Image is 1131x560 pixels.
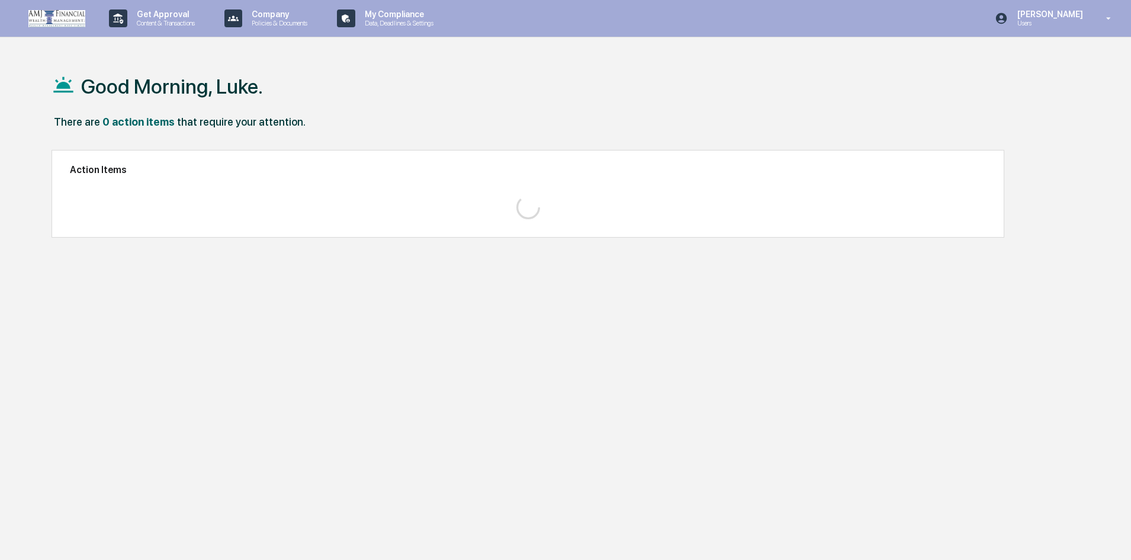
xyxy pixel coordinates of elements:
img: logo [28,10,85,27]
div: that require your attention. [177,116,306,128]
p: My Compliance [355,9,439,19]
div: There are [54,116,100,128]
p: [PERSON_NAME] [1008,9,1089,19]
p: Users [1008,19,1089,27]
div: 0 action items [102,116,175,128]
h2: Action Items [70,164,986,175]
h1: Good Morning, Luke. [81,75,263,98]
p: Company [242,9,313,19]
p: Policies & Documents [242,19,313,27]
p: Get Approval [127,9,201,19]
p: Data, Deadlines & Settings [355,19,439,27]
p: Content & Transactions [127,19,201,27]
